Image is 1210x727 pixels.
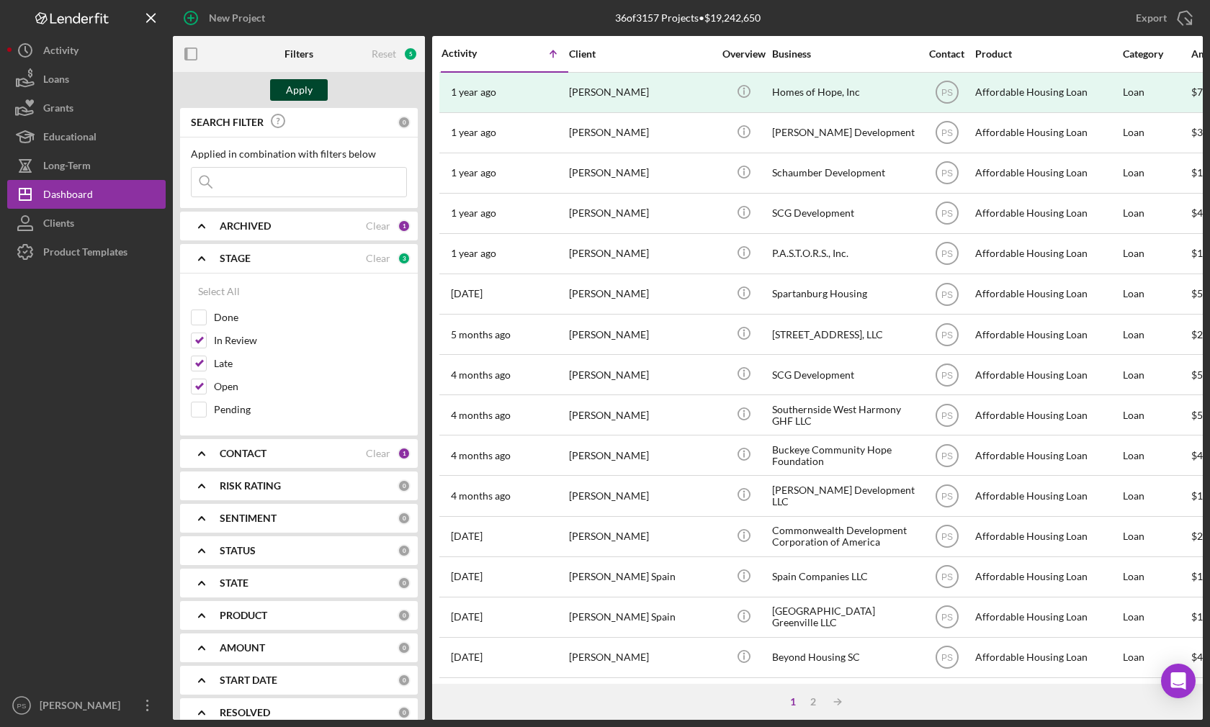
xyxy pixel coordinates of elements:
[941,451,952,461] text: PS
[1123,436,1190,474] div: Loan
[7,209,166,238] button: Clients
[772,154,916,192] div: Schaumber Development
[772,638,916,677] div: Beyond Housing SC
[569,315,713,353] div: [PERSON_NAME]
[772,558,916,596] div: Spain Companies LLC
[1136,4,1167,32] div: Export
[284,48,313,60] b: Filters
[569,275,713,313] div: [PERSON_NAME]
[569,48,713,60] div: Client
[975,154,1119,192] div: Affordable Housing Loan
[772,194,916,232] div: SCG Development
[398,544,411,557] div: 0
[975,638,1119,677] div: Affordable Housing Loan
[1121,4,1203,32] button: Export
[191,117,264,128] b: SEARCH FILTER
[772,396,916,434] div: Southernside West Harmony GHF LLC
[975,477,1119,515] div: Affordable Housing Loan
[398,706,411,719] div: 0
[451,86,496,98] time: 2024-03-17 17:48
[451,369,511,381] time: 2025-04-23 20:31
[803,696,823,708] div: 2
[366,220,390,232] div: Clear
[1123,235,1190,273] div: Loan
[772,315,916,353] div: [STREET_ADDRESS], LLC
[17,702,27,710] text: PS
[1161,664,1196,698] div: Open Intercom Messenger
[1123,518,1190,556] div: Loan
[398,116,411,129] div: 0
[372,48,396,60] div: Reset
[569,114,713,152] div: [PERSON_NAME]
[569,679,713,717] div: [PERSON_NAME]
[451,651,483,663] time: 2025-07-03 21:05
[214,310,407,325] label: Done
[451,329,511,340] time: 2025-03-24 19:12
[191,148,407,160] div: Applied in combination with filters below
[1123,114,1190,152] div: Loan
[569,356,713,394] div: [PERSON_NAME]
[1123,558,1190,596] div: Loan
[398,479,411,492] div: 0
[220,512,277,524] b: SENTIMENT
[220,253,251,264] b: STAGE
[220,610,267,621] b: PRODUCT
[7,238,166,266] button: Product Templates
[43,180,93,212] div: Dashboard
[941,249,952,259] text: PS
[398,252,411,265] div: 3
[1123,73,1190,112] div: Loan
[398,512,411,525] div: 0
[366,253,390,264] div: Clear
[975,356,1119,394] div: Affordable Housing Loan
[1123,315,1190,353] div: Loan
[1123,396,1190,434] div: Loan
[941,410,952,420] text: PS
[1123,679,1190,717] div: Loan
[43,209,74,241] div: Clients
[717,48,771,60] div: Overview
[214,402,407,417] label: Pending
[569,235,713,273] div: [PERSON_NAME]
[772,48,916,60] div: Business
[451,207,496,219] time: 2024-05-14 14:32
[941,653,952,663] text: PS
[43,238,127,270] div: Product Templates
[975,194,1119,232] div: Affordable Housing Loan
[772,679,916,717] div: CWF Crating & Logistics
[941,289,952,299] text: PS
[975,396,1119,434] div: Affordable Housing Loan
[43,122,97,155] div: Educational
[220,448,266,459] b: CONTACT
[442,48,505,59] div: Activity
[783,696,803,708] div: 1
[7,94,166,122] button: Grants
[772,477,916,515] div: [PERSON_NAME] Development LLC
[975,598,1119,636] div: Affordable Housing Loan
[451,450,511,461] time: 2025-05-09 17:31
[569,558,713,596] div: [PERSON_NAME] Spain
[772,235,916,273] div: P.A.S.T.O.R.S., Inc.
[7,122,166,151] button: Educational
[772,73,916,112] div: Homes of Hope, Inc
[214,333,407,348] label: In Review
[451,248,496,259] time: 2024-08-01 18:38
[1123,275,1190,313] div: Loan
[941,532,952,542] text: PS
[173,4,279,32] button: New Project
[569,598,713,636] div: [PERSON_NAME] Spain
[7,36,166,65] button: Activity
[975,436,1119,474] div: Affordable Housing Loan
[975,315,1119,353] div: Affordable Housing Loan
[403,47,418,61] div: 5
[941,168,952,179] text: PS
[398,609,411,622] div: 0
[270,79,328,101] button: Apply
[398,641,411,654] div: 0
[1123,48,1190,60] div: Category
[1123,598,1190,636] div: Loan
[1123,638,1190,677] div: Loan
[43,36,79,68] div: Activity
